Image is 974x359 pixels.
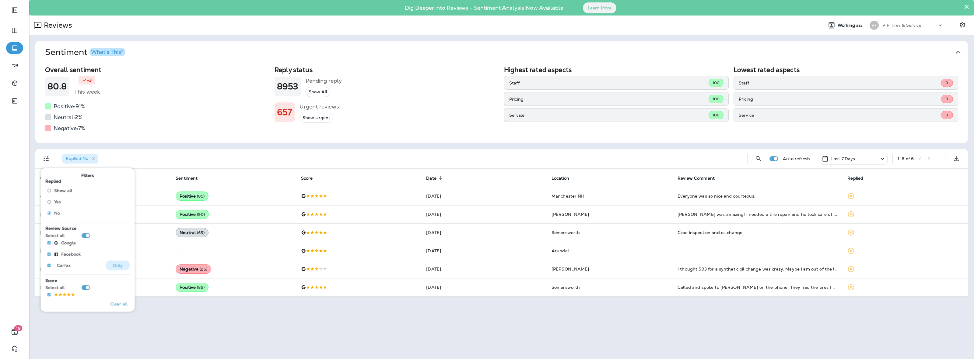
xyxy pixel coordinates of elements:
[739,113,941,118] p: Service
[678,211,838,217] div: Ryan was amazing! I needed a tire repair and he took care of it within the time he promised despi...
[54,211,60,216] span: No
[176,283,208,292] div: Positive
[89,48,125,56] button: What's This?
[110,302,127,307] p: Clear all
[35,64,968,143] div: SentimentWhat's This?
[426,176,436,181] span: Date
[421,223,547,242] td: [DATE]
[882,23,921,28] p: VIP Tires & Service
[277,107,292,117] h1: 657
[870,21,879,30] div: VT
[277,81,298,91] h1: 8953
[40,164,135,312] div: Filters
[91,49,124,55] div: What's This?
[509,81,709,85] p: Staff
[306,76,342,86] h5: Pending reply
[509,97,709,102] p: Pricing
[552,285,580,290] span: Somersworth
[107,297,130,312] button: Clear all
[552,266,589,272] span: [PERSON_NAME]
[176,176,198,181] span: Sentiment
[950,153,962,165] button: Export as CSV
[783,156,810,161] p: Auto refresh
[552,176,569,181] span: Location
[54,188,72,193] span: Show all
[197,285,205,290] span: ( 85 )
[176,264,211,274] div: Negative
[61,252,81,257] p: Facebook
[176,175,205,181] span: Sentiment
[945,96,948,102] span: 0
[898,156,914,161] div: 1 - 6 of 6
[838,23,864,28] span: Working as:
[734,66,958,74] h2: Lowest rated aspects
[739,81,941,85] p: Staff
[45,278,57,283] span: Score
[300,113,333,123] button: Show Urgent
[421,278,547,296] td: [DATE]
[552,193,585,199] span: Manchester NH
[713,80,720,85] span: 100
[45,66,270,74] h2: Overall sentiment
[176,228,208,237] div: Neutral
[504,66,729,74] h2: Highest rated aspects
[45,178,61,184] span: Replied
[54,112,82,122] h5: Neutral: 2 %
[66,156,88,161] span: Replied : No
[678,193,838,199] div: Everyone was so nice and courteous.
[62,154,98,164] div: Replied:No
[87,77,92,83] p: -3
[200,267,207,272] span: ( 25 )
[61,240,76,245] p: Google
[752,153,765,165] button: Search Reviews
[739,97,941,102] p: Pricing
[14,325,23,331] span: 19
[678,284,838,290] div: Called and spoke to Tim on the phone. They had the tires I needed, were able to do the work same ...
[552,175,577,181] span: Location
[945,80,948,85] span: 0
[54,123,85,133] h5: Negative: 7 %
[831,156,855,161] p: Last 7 Days
[421,260,547,278] td: [DATE]
[421,242,547,260] td: [DATE]
[552,212,589,217] span: [PERSON_NAME]
[945,112,948,118] span: 0
[421,205,547,223] td: [DATE]
[421,187,547,205] td: [DATE]
[552,230,580,235] span: Somersworth
[509,113,709,118] p: Service
[74,87,100,97] h5: This week
[54,199,61,204] span: Yes
[106,261,130,270] button: Only
[47,81,67,91] h1: 80.8
[678,175,723,181] span: Review Comment
[301,176,313,181] span: Score
[45,47,125,57] h1: Sentiment
[426,175,444,181] span: Date
[678,266,838,272] div: I thought $93 for a synthetic oil change was crazy. Maybe I am out of the loop but the last place...
[387,7,581,9] p: Dig Deeper into Reviews - Sentiment Analysis Now Available
[45,226,76,231] span: Review Source
[6,326,23,338] button: 19
[847,176,863,181] span: Replied
[57,263,71,268] p: Carfax
[81,173,94,178] span: Filters
[306,87,330,97] button: Show All
[301,175,321,181] span: Score
[6,4,23,16] button: Expand Sidebar
[847,175,871,181] span: Replied
[957,20,968,31] button: Settings
[113,263,123,268] p: Only
[41,21,72,30] p: Reviews
[45,233,65,238] p: Select all
[197,230,205,235] span: ( 65 )
[54,102,85,111] h5: Positive: 91 %
[197,194,205,199] span: ( 85 )
[45,285,65,290] p: Select all
[678,230,838,236] div: Ccae inspection and oil change.
[176,192,208,201] div: Positive
[583,2,616,13] button: Learn More
[40,41,973,64] button: SentimentWhat's This?
[40,153,52,165] button: Filters
[300,102,339,112] h5: Urgent reviews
